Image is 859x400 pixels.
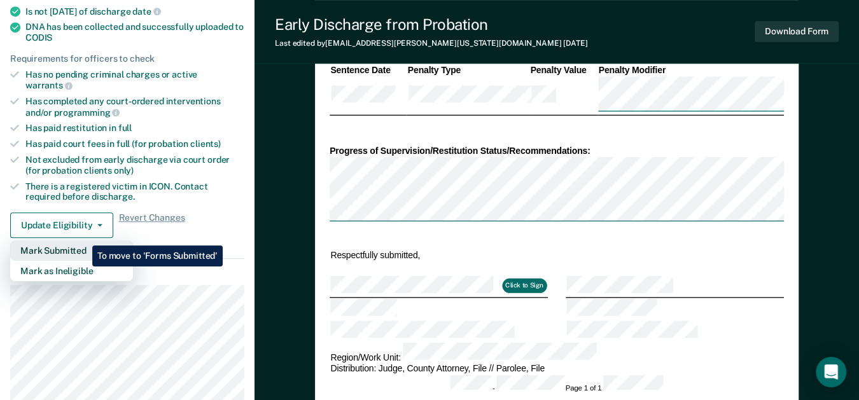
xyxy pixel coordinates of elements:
td: Respectfully submitted, [330,248,548,261]
span: only) [114,165,134,176]
span: discharge. [92,191,135,202]
button: Download Form [755,21,839,42]
span: full [118,123,132,133]
div: Early Discharge from Probation [275,15,587,34]
div: Has completed any court-ordered interventions and/or [25,96,244,118]
span: [DATE] [563,39,587,48]
th: Sentence Date [330,64,407,76]
div: DNA has been collected and successfully uploaded to [25,22,244,43]
th: Penalty Modifier [597,64,784,76]
th: Penalty Value [529,64,597,76]
span: CODIS [25,32,52,43]
td: Region/Work Unit: Distribution: Judge, County Attorney, File // Parolee, File [330,341,784,375]
th: Penalty Type [407,64,529,76]
div: Open Intercom Messenger [816,357,846,387]
button: Update Eligibility [10,212,113,238]
div: There is a registered victim in ICON. Contact required before [25,181,244,203]
span: clients) [190,139,221,149]
div: Is not [DATE] of discharge [25,6,244,17]
button: Mark as Ineligible [10,261,133,281]
button: Mark Submitted [10,240,133,261]
span: Revert Changes [118,212,185,238]
span: programming [54,107,120,118]
div: Progress of Supervision/Restitution Status/Recommendations: [330,145,784,156]
div: Requirements for officers to check [10,53,244,64]
div: Has no pending criminal charges or active [25,69,244,91]
div: Not excluded from early discharge via court order (for probation clients [25,155,244,176]
span: warrants [25,80,73,90]
div: Has paid restitution in [25,123,244,134]
div: Last edited by [EMAIL_ADDRESS][PERSON_NAME][US_STATE][DOMAIN_NAME] [275,39,587,48]
div: Has paid court fees in full (for probation [25,139,244,149]
button: Click to Sign [502,279,547,293]
div: - Page 1 of 1 [450,375,664,393]
span: date [132,6,160,17]
div: Dropdown Menu [10,240,133,281]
